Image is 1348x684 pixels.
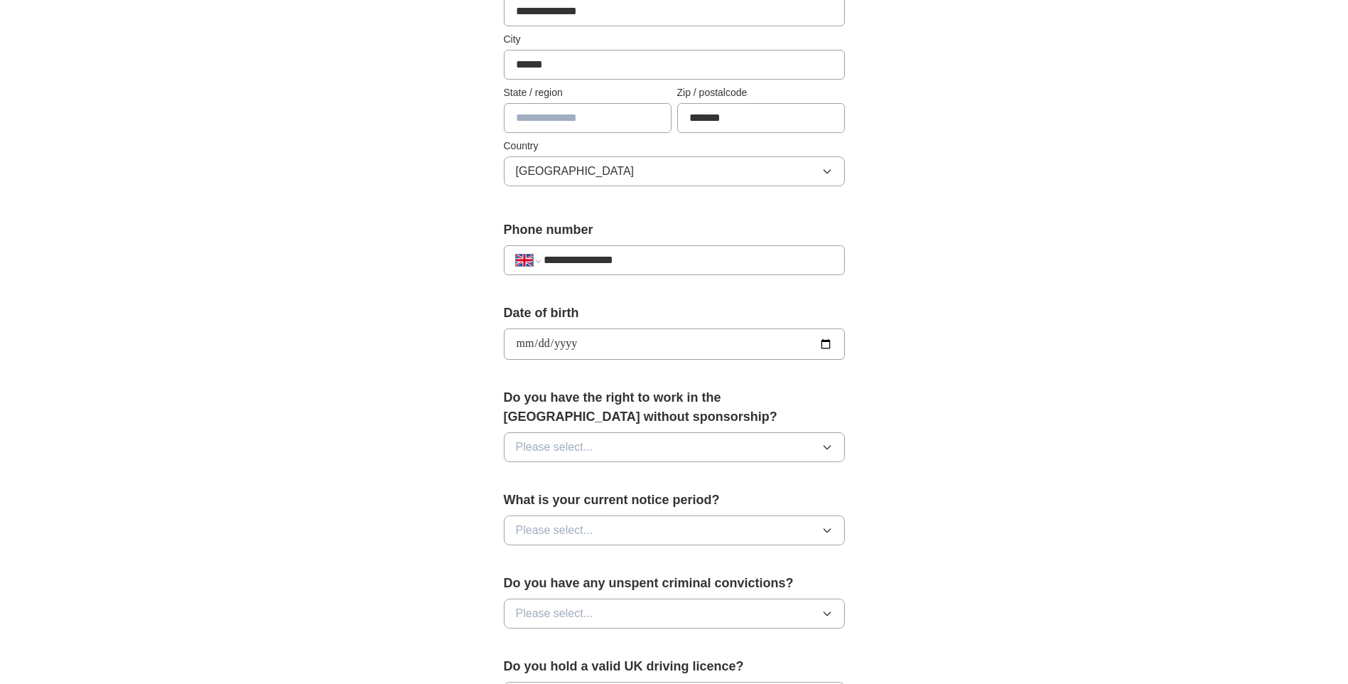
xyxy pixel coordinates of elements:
[504,388,845,427] label: Do you have the right to work in the [GEOGRAPHIC_DATA] without sponsorship?
[504,32,845,47] label: City
[516,522,593,539] span: Please select...
[677,85,845,100] label: Zip / postalcode
[504,574,845,593] label: Do you have any unspent criminal convictions?
[504,304,845,323] label: Date of birth
[516,605,593,622] span: Please select...
[504,85,672,100] label: State / region
[504,491,845,510] label: What is your current notice period?
[504,432,845,462] button: Please select...
[504,599,845,629] button: Please select...
[504,139,845,154] label: Country
[504,515,845,545] button: Please select...
[504,220,845,240] label: Phone number
[504,657,845,676] label: Do you hold a valid UK driving licence?
[516,163,635,180] span: [GEOGRAPHIC_DATA]
[504,156,845,186] button: [GEOGRAPHIC_DATA]
[516,439,593,456] span: Please select...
